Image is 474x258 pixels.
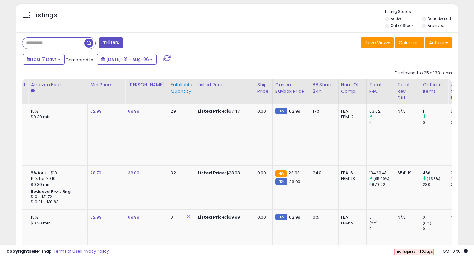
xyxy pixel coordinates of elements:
button: Columns [395,37,424,48]
a: Privacy Policy [81,248,109,254]
div: N/A [398,214,415,220]
div: FBM: 13 [341,176,362,182]
a: 28.70 [90,170,101,176]
span: Columns [399,39,419,46]
a: Terms of Use [54,248,80,254]
span: 62.99 [289,214,300,220]
div: Min Price [90,82,123,88]
small: (0%) [369,221,378,226]
button: Filters [99,37,123,48]
div: 0.00 [257,170,268,176]
div: Displaying 1 to 25 of 33 items [395,70,452,76]
label: Out of Stock [391,23,413,28]
div: 238 [423,182,448,187]
span: Trial Expires in days [395,249,433,254]
div: 0 [369,120,395,125]
div: FBM: 2 [341,114,362,120]
div: Fulfillable Quantity [171,82,192,95]
small: FBM [275,214,287,220]
p: Listing States: [385,9,459,15]
div: Total Rev. [369,82,392,95]
div: BB Share 24h. [313,82,336,95]
div: $67.47 [198,108,250,114]
div: 0.00 [257,108,268,114]
div: Amazon Fees [31,82,85,88]
div: seller snap | | [6,249,109,255]
b: Listed Price: [198,170,226,176]
small: FBM [275,178,287,185]
div: 1 [423,108,448,114]
div: 0.00 [257,214,268,220]
div: 0 [171,214,190,220]
a: 36.00 [128,170,139,176]
a: 69.99 [128,214,139,220]
div: $0.30 min [31,220,83,226]
span: 26.99 [289,179,300,185]
div: $28.98 [198,170,250,176]
div: Listed Price [198,82,252,88]
div: 15% [31,108,83,114]
div: 24% [313,170,334,176]
b: Listed Price: [198,108,226,114]
a: 69.99 [128,108,139,114]
div: 0 [369,214,395,220]
div: 8% for <= $10 [31,170,83,176]
b: Reduced Prof. Rng. [31,189,72,194]
small: (0%) [423,221,431,226]
button: Actions [425,37,452,48]
div: 15% [31,214,83,220]
div: 0 [369,226,395,232]
small: FBA [275,170,287,177]
div: 32 [171,170,190,176]
span: [DATE]-31 - Aug-06 [106,56,149,62]
span: Compared to: [66,57,94,63]
div: 466 [423,170,448,176]
b: 10 [420,249,424,254]
a: 62.99 [90,108,102,114]
div: Avg Selling Price [451,82,474,101]
div: 0% [313,214,334,220]
div: FBA: 1 [341,214,362,220]
div: $10.01 - $10.83 [31,199,83,205]
div: 0 [423,120,448,125]
div: $0.30 min [31,114,83,120]
span: Last 7 Days [32,56,57,62]
label: Active [391,16,402,21]
div: 0 [423,214,448,220]
label: Archived [428,23,445,28]
span: 28.98 [288,170,300,176]
div: Current Buybox Price [275,82,308,95]
div: $10 - $11.72 [31,194,83,200]
div: FBA: 6 [341,170,362,176]
div: Ship Price [257,82,270,95]
div: 29 [171,108,190,114]
a: 62.99 [90,214,102,220]
div: Ordered Items [423,82,445,95]
span: 2025-08-14 07:01 GMT [443,248,468,254]
div: 15% for > $10 [31,176,83,182]
div: Fulfillment Cost [1,82,25,95]
div: $0.30 min [31,182,83,187]
small: Amazon Fees. [31,88,34,94]
span: 62.99 [289,108,300,114]
div: FBM: 2 [341,220,362,226]
small: FBM [275,108,287,114]
small: (95.8%) [427,176,440,181]
button: Last 7 Days [23,54,65,65]
div: 17% [313,108,334,114]
div: $69.99 [198,214,250,220]
strong: Copyright [6,248,29,254]
div: N/A [398,108,415,114]
div: 13420.41 [369,170,395,176]
h5: Listings [33,11,57,20]
button: [DATE]-31 - Aug-06 [97,54,157,65]
div: [PERSON_NAME] [128,82,165,88]
div: 6879.22 [369,182,395,187]
div: 63.62 [369,108,395,114]
div: FBA: 1 [341,108,362,114]
button: Save View [361,37,394,48]
small: (95.09%) [373,176,389,181]
div: 6541.19 [398,170,415,176]
div: N/A [451,214,471,220]
div: 0 [423,226,448,232]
